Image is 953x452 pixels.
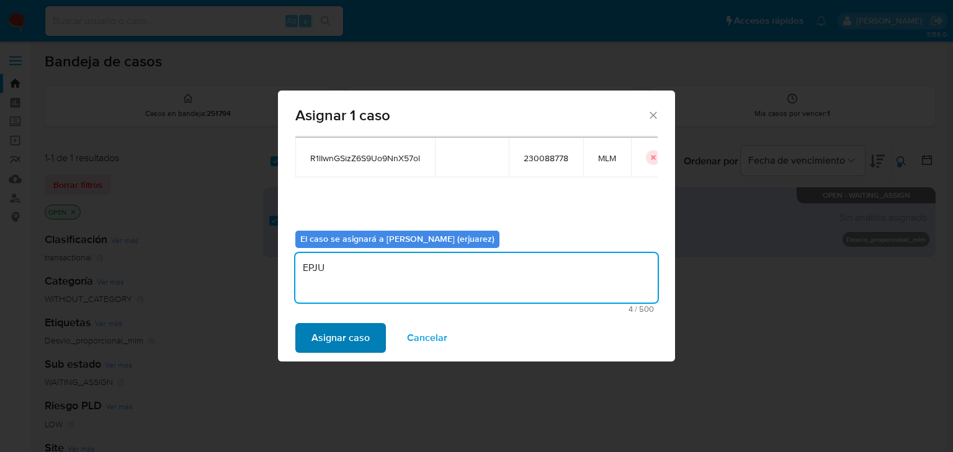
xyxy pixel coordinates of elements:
[391,323,463,353] button: Cancelar
[407,324,447,352] span: Cancelar
[299,305,654,313] span: Máximo 500 caracteres
[311,324,370,352] span: Asignar caso
[647,109,658,120] button: Cerrar ventana
[646,150,661,165] button: icon-button
[278,91,675,361] div: assign-modal
[524,153,568,164] span: 230088778
[295,108,647,123] span: Asignar 1 caso
[295,253,658,303] textarea: EPJU
[310,153,420,164] span: R1lIwnGSizZ6S9Uo9NnX57ol
[300,233,494,245] b: El caso se asignará a [PERSON_NAME] (erjuarez)
[598,153,616,164] span: MLM
[295,323,386,353] button: Asignar caso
